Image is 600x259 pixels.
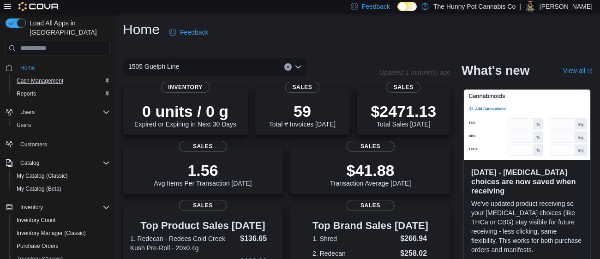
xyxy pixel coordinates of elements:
[433,1,516,12] p: The Hunny Pot Cannabis Co
[17,121,31,129] span: Users
[379,69,450,76] p: Updated 1 minute(s) ago
[2,201,114,214] button: Inventory
[397,11,398,12] span: Dark Mode
[179,200,227,211] span: Sales
[330,161,411,180] p: $41.88
[371,102,436,128] div: Total Sales [DATE]
[519,1,521,12] p: |
[161,82,210,93] span: Inventory
[13,120,35,131] a: Users
[17,77,63,84] span: Cash Management
[9,74,114,87] button: Cash Management
[17,229,86,237] span: Inventory Manager (Classic)
[386,82,421,93] span: Sales
[13,120,110,131] span: Users
[9,182,114,195] button: My Catalog (Beta)
[17,157,110,169] span: Catalog
[180,28,208,37] span: Feedback
[134,102,236,120] p: 0 units / 0 g
[20,64,35,72] span: Home
[20,108,35,116] span: Users
[540,1,593,12] p: [PERSON_NAME]
[13,75,110,86] span: Cash Management
[17,217,56,224] span: Inventory Count
[400,233,428,244] dd: $266.94
[26,18,110,37] span: Load All Apps in [GEOGRAPHIC_DATA]
[123,20,160,39] h1: Home
[13,170,110,181] span: My Catalog (Classic)
[9,87,114,100] button: Reports
[13,183,110,194] span: My Catalog (Beta)
[17,185,61,193] span: My Catalog (Beta)
[165,23,212,42] a: Feedback
[128,61,180,72] span: 1505 Guelph Line
[17,90,36,97] span: Reports
[17,172,68,180] span: My Catalog (Classic)
[17,138,110,150] span: Customers
[371,102,436,120] p: $2471.13
[9,119,114,132] button: Users
[13,170,72,181] a: My Catalog (Classic)
[17,202,110,213] span: Inventory
[284,63,292,71] button: Clear input
[9,169,114,182] button: My Catalog (Classic)
[13,215,110,226] span: Inventory Count
[20,141,47,148] span: Customers
[13,228,110,239] span: Inventory Manager (Classic)
[13,75,67,86] a: Cash Management
[17,242,59,250] span: Purchase Orders
[134,102,236,128] div: Expired or Expiring in Next 30 Days
[285,82,319,93] span: Sales
[240,233,276,244] dd: $136.65
[13,183,65,194] a: My Catalog (Beta)
[2,157,114,169] button: Catalog
[587,68,593,74] svg: External link
[17,62,39,73] a: Home
[269,102,336,128] div: Total # Invoices [DATE]
[18,2,60,11] img: Cova
[13,215,60,226] a: Inventory Count
[525,1,536,12] div: Maddy Griffiths
[9,214,114,227] button: Inventory Count
[346,141,394,152] span: Sales
[13,88,110,99] span: Reports
[13,241,62,252] a: Purchase Orders
[400,248,428,259] dd: $258.02
[9,227,114,240] button: Inventory Manager (Classic)
[563,67,593,74] a: View allExternal link
[312,234,396,243] dt: 1. Shred
[17,107,38,118] button: Users
[17,157,43,169] button: Catalog
[9,240,114,253] button: Purchase Orders
[13,228,90,239] a: Inventory Manager (Classic)
[154,161,252,187] div: Avg Items Per Transaction [DATE]
[346,200,394,211] span: Sales
[13,88,40,99] a: Reports
[294,63,302,71] button: Open list of options
[462,63,529,78] h2: What's new
[130,234,236,253] dt: 1. Redecan - Redees Cold Creek Kush Pre-Roll - 20x0.4g
[20,159,39,167] span: Catalog
[2,61,114,74] button: Home
[2,106,114,119] button: Users
[471,199,583,254] p: We've updated product receiving so your [MEDICAL_DATA] choices (like THCa or CBG) stay visible fo...
[20,204,43,211] span: Inventory
[17,139,51,150] a: Customers
[17,62,110,73] span: Home
[330,161,411,187] div: Transaction Average [DATE]
[312,249,396,258] dt: 2. Redecan
[269,102,336,120] p: 59
[154,161,252,180] p: 1.56
[362,2,390,11] span: Feedback
[17,202,47,213] button: Inventory
[2,137,114,151] button: Customers
[13,241,110,252] span: Purchase Orders
[397,2,417,12] input: Dark Mode
[130,220,276,231] h3: Top Product Sales [DATE]
[471,168,583,195] h3: [DATE] - [MEDICAL_DATA] choices are now saved when receiving
[17,107,110,118] span: Users
[179,141,227,152] span: Sales
[312,220,428,231] h3: Top Brand Sales [DATE]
